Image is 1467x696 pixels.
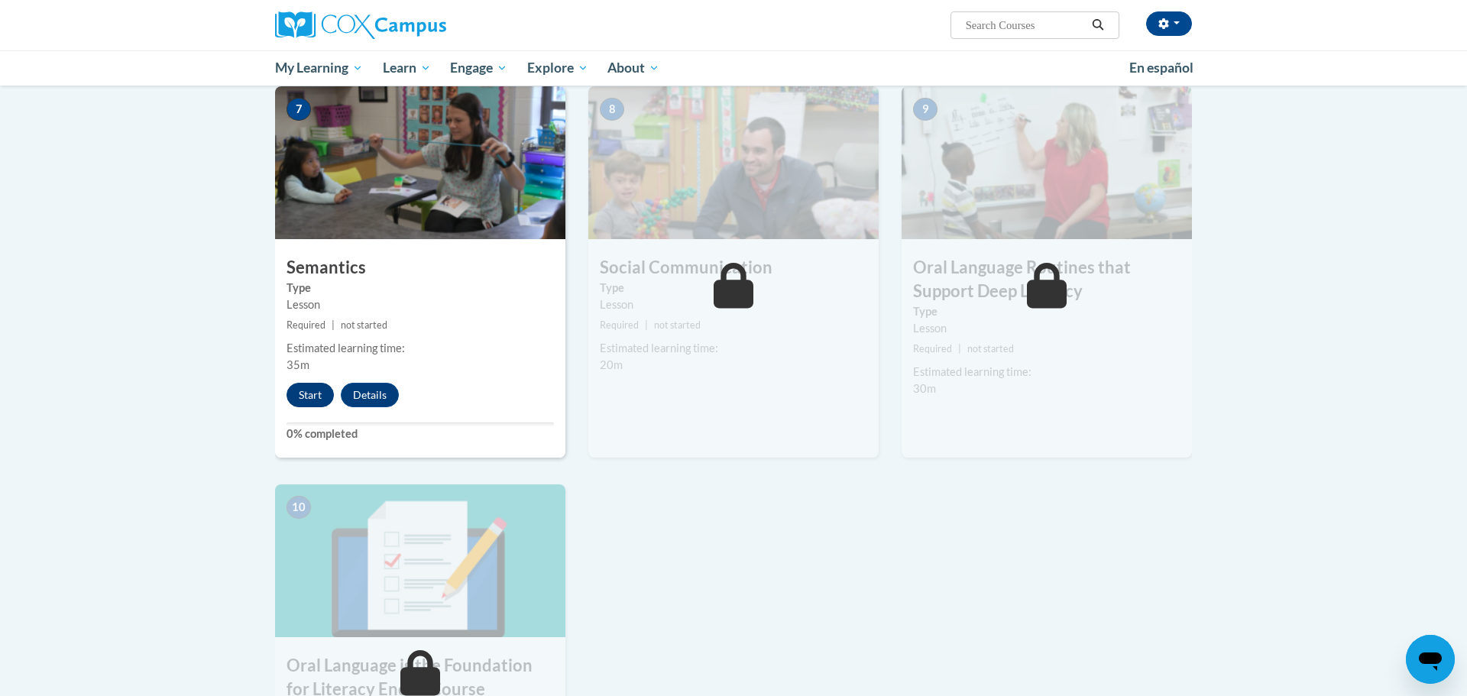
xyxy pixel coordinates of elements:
[913,382,936,395] span: 30m
[275,256,565,280] h3: Semantics
[600,358,623,371] span: 20m
[600,340,867,357] div: Estimated learning time:
[1119,52,1203,84] a: En español
[600,296,867,313] div: Lesson
[287,98,311,121] span: 7
[1146,11,1192,36] button: Account Settings
[600,319,639,331] span: Required
[588,256,879,280] h3: Social Communication
[913,320,1180,337] div: Lesson
[341,383,399,407] button: Details
[902,86,1192,239] img: Course Image
[967,343,1014,354] span: not started
[913,303,1180,320] label: Type
[913,364,1180,380] div: Estimated learning time:
[275,11,565,39] a: Cox Campus
[287,383,334,407] button: Start
[341,319,387,331] span: not started
[252,50,1215,86] div: Main menu
[332,319,335,331] span: |
[600,98,624,121] span: 8
[287,319,325,331] span: Required
[275,484,565,637] img: Course Image
[1406,635,1455,684] iframe: Button to launch messaging window
[902,256,1192,303] h3: Oral Language Routines that Support Deep Literacy
[287,496,311,519] span: 10
[913,98,938,121] span: 9
[287,426,554,442] label: 0% completed
[964,16,1086,34] input: Search Courses
[287,358,309,371] span: 35m
[598,50,670,86] a: About
[645,319,648,331] span: |
[287,340,554,357] div: Estimated learning time:
[517,50,598,86] a: Explore
[654,319,701,331] span: not started
[275,86,565,239] img: Course Image
[913,343,952,354] span: Required
[1086,16,1109,34] button: Search
[287,296,554,313] div: Lesson
[1129,60,1193,76] span: En español
[607,59,659,77] span: About
[588,86,879,239] img: Course Image
[373,50,441,86] a: Learn
[958,343,961,354] span: |
[600,280,867,296] label: Type
[440,50,517,86] a: Engage
[450,59,507,77] span: Engage
[383,59,431,77] span: Learn
[527,59,588,77] span: Explore
[287,280,554,296] label: Type
[265,50,373,86] a: My Learning
[275,11,446,39] img: Cox Campus
[275,59,363,77] span: My Learning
